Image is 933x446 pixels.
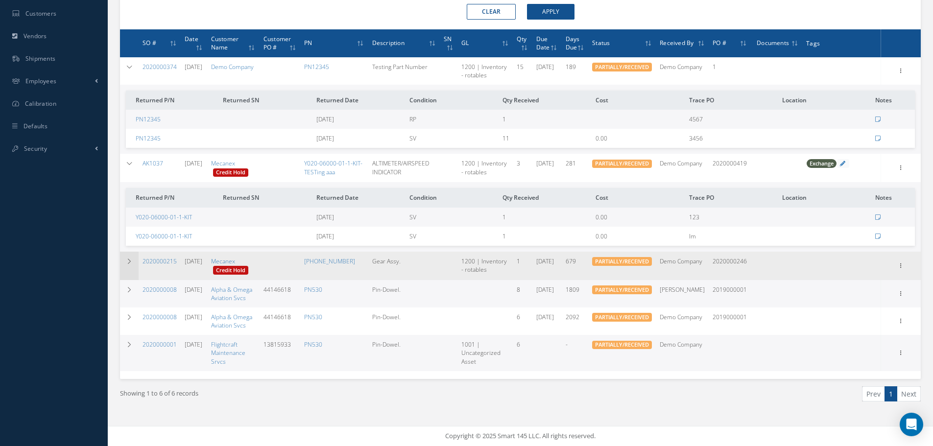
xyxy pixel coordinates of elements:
[562,154,589,182] td: 281
[513,280,532,307] td: 8
[502,213,506,221] span: 1
[113,386,521,409] div: Showing 1 to 6 of 6 records
[143,63,177,71] a: 2020000374
[211,285,252,302] a: Alpha & Omega Aviation Svcs
[219,188,312,207] th: Returned SN
[709,280,751,307] td: 2019000001
[592,91,685,110] th: Cost
[689,134,703,142] span: 3456
[312,188,406,207] th: Returned Date
[685,188,778,207] th: Trace PO
[656,154,709,182] td: Demo Company
[596,213,607,221] span: 0.00
[562,252,589,280] td: 679
[562,57,589,85] td: 189
[840,160,845,167] a: Click to edit tags
[709,154,751,182] td: 2020000419
[316,213,334,221] span: [DATE]
[24,144,47,153] span: Security
[660,38,694,47] span: Received By
[689,213,699,221] span: 123
[656,280,709,307] td: [PERSON_NAME]
[517,34,526,43] span: Qty
[372,38,405,47] span: Description
[689,115,703,123] span: 4567
[304,285,322,294] a: PN530
[562,307,589,335] td: 2092
[25,54,56,63] span: Shipments
[304,340,322,349] a: PN530
[810,160,834,167] span: Exchange
[900,413,923,436] div: Open Intercom Messenger
[656,57,709,85] td: Demo Company
[513,154,532,182] td: 3
[304,313,322,321] a: PN530
[143,257,177,265] a: 2020000215
[513,252,532,280] td: 1
[181,280,207,307] td: [DATE]
[211,257,235,265] a: Mecanex
[304,38,312,47] span: PN
[592,188,685,207] th: Cost
[709,57,751,85] td: 1
[499,91,592,110] th: Qty Received
[536,34,550,51] span: Due Date
[368,335,440,371] td: Pin-Dowel.
[304,257,355,265] a: [PHONE_NUMBER]
[312,91,406,110] th: Returned Date
[304,63,329,71] a: PN12345
[513,335,532,371] td: 6
[532,307,562,335] td: [DATE]
[532,252,562,280] td: [DATE]
[304,159,362,176] a: Y020-06000-01-1-KIT-TESTing aaa
[24,32,47,40] span: Vendors
[566,34,580,51] span: Days Due
[467,4,516,20] button: Clear
[409,232,416,240] span: SV
[181,307,207,335] td: [DATE]
[709,307,751,335] td: 2019000001
[502,232,506,240] span: 1
[656,307,709,335] td: Demo Company
[25,9,57,18] span: Customers
[368,154,440,182] td: ALTIMETER/AIRSPEED INDICATOR
[211,159,235,167] a: Mecanex
[143,340,177,349] a: 2020000001
[885,386,897,401] a: 1
[457,154,513,182] td: 1200 | Inventory - rotables
[457,57,513,85] td: 1200 | Inventory - rotables
[24,122,48,130] span: Defaults
[562,335,589,371] td: -
[532,154,562,182] td: [DATE]
[368,57,440,85] td: Testing Part Number
[211,34,239,51] span: Customer Name
[211,63,254,71] a: Demo Company
[213,266,248,275] span: Credit Hold
[181,57,207,85] td: [DATE]
[136,134,161,142] a: PN12345
[502,134,509,142] span: 11
[709,252,751,280] td: 2020000246
[260,307,300,335] td: 44146618
[592,313,652,322] span: PARTIALLY/RECEIVED
[143,38,156,47] span: SO #
[532,280,562,307] td: [DATE]
[126,91,219,110] th: Returned P/N
[532,57,562,85] td: [DATE]
[713,38,726,47] span: PO #
[592,38,610,47] span: Status
[406,91,499,110] th: Condition
[444,34,452,43] span: SN
[461,38,469,47] span: GL
[181,154,207,182] td: [DATE]
[562,280,589,307] td: 1809
[806,38,820,47] span: Tags
[211,313,252,329] a: Alpha & Omega Aviation Svcs
[406,188,499,207] th: Condition
[260,335,300,371] td: 13815933
[409,134,416,142] span: SV
[656,252,709,280] td: Demo Company
[25,77,57,85] span: Employees
[181,252,207,280] td: [DATE]
[409,213,416,221] span: SV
